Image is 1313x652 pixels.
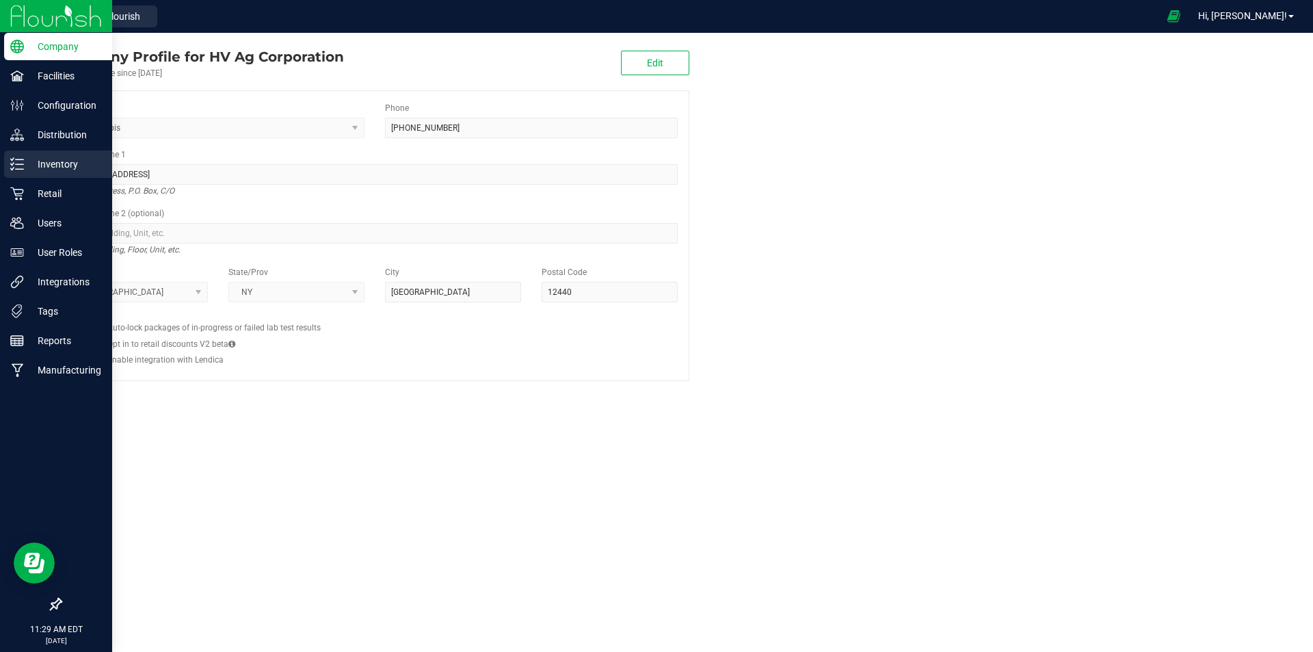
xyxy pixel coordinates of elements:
p: 11:29 AM EDT [6,623,106,636]
p: Company [24,38,106,55]
iframe: Resource center [14,543,55,584]
div: Account active since [DATE] [60,67,344,79]
p: Manufacturing [24,362,106,378]
inline-svg: Company [10,40,24,53]
p: Reports [24,332,106,349]
label: Enable integration with Lendica [107,354,224,366]
h2: Configs [72,313,678,322]
input: (123) 456-7890 [385,118,678,138]
input: Address [72,164,678,185]
div: HV Ag Corporation [60,47,344,67]
label: Postal Code [542,266,587,278]
input: City [385,282,521,302]
label: Phone [385,102,409,114]
label: Opt in to retail discounts V2 beta [107,338,235,350]
i: Suite, Building, Floor, Unit, etc. [72,242,181,258]
label: State/Prov [228,266,268,278]
p: Users [24,215,106,231]
p: User Roles [24,244,106,261]
inline-svg: Users [10,216,24,230]
p: Facilities [24,68,106,84]
inline-svg: User Roles [10,246,24,259]
p: Configuration [24,97,106,114]
inline-svg: Manufacturing [10,363,24,377]
p: Integrations [24,274,106,290]
label: Auto-lock packages of in-progress or failed lab test results [107,322,321,334]
p: Tags [24,303,106,320]
p: [DATE] [6,636,106,646]
label: City [385,266,399,278]
inline-svg: Integrations [10,275,24,289]
inline-svg: Distribution [10,128,24,142]
inline-svg: Configuration [10,99,24,112]
button: Edit [621,51,689,75]
span: Edit [647,57,663,68]
p: Inventory [24,156,106,172]
label: Address Line 2 (optional) [72,207,164,220]
p: Retail [24,185,106,202]
input: Postal Code [542,282,678,302]
i: Street address, P.O. Box, C/O [72,183,174,199]
inline-svg: Reports [10,334,24,348]
p: Distribution [24,127,106,143]
inline-svg: Retail [10,187,24,200]
input: Suite, Building, Unit, etc. [72,223,678,244]
span: Open Ecommerce Menu [1158,3,1189,29]
inline-svg: Tags [10,304,24,318]
inline-svg: Facilities [10,69,24,83]
span: Hi, [PERSON_NAME]! [1198,10,1287,21]
inline-svg: Inventory [10,157,24,171]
